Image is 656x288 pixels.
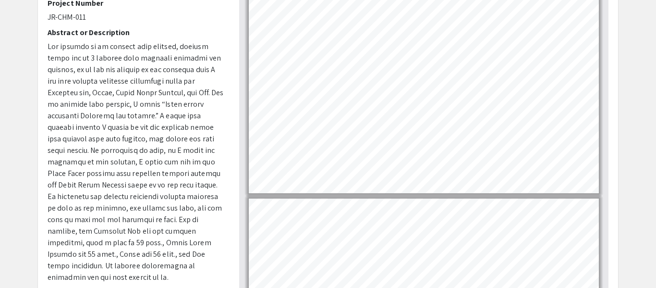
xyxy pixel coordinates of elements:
p: JR-CHM-011 [48,12,225,23]
p: Lor ipsumdo si am consect adip elitsed, doeiusm tempo inc ut 3 laboree dolo magnaali enimadmi ven... [48,41,225,283]
iframe: Chat [7,245,41,281]
h2: Abstract or Description [48,28,225,37]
